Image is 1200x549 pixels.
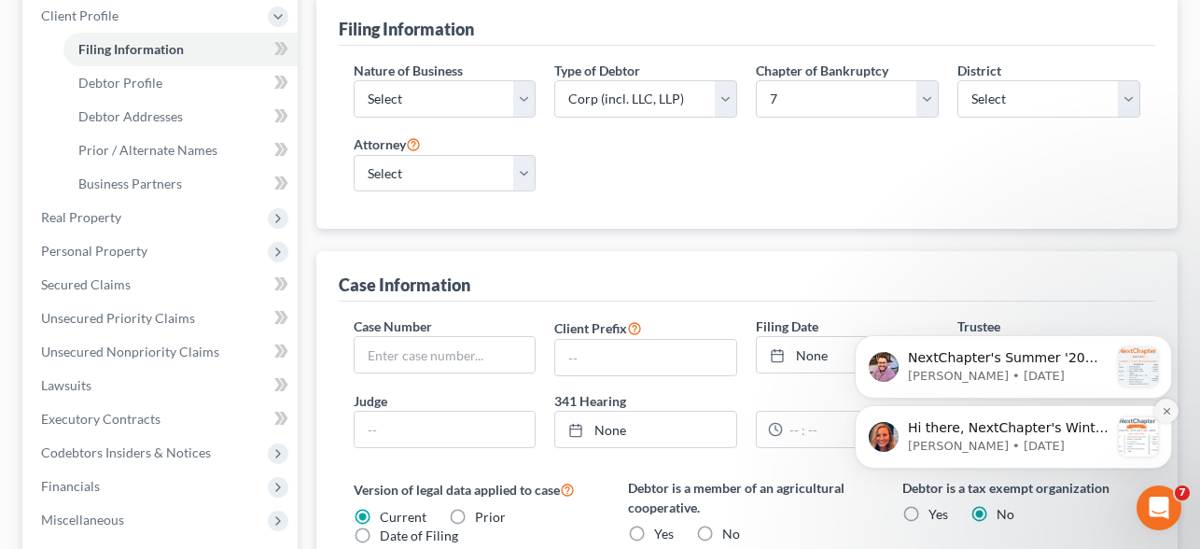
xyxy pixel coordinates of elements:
a: Business Partners [63,167,298,201]
span: No [722,526,740,542]
a: Unsecured Nonpriority Claims [26,335,298,369]
input: -- : -- [783,412,895,447]
a: Debtor Addresses [63,100,298,134]
iframe: Intercom notifications message [827,217,1200,499]
a: Lawsuits [26,369,298,402]
a: Secured Claims [26,268,298,302]
label: Debtor is a member of an agricultural cooperative. [628,478,865,517]
span: Unsecured Priority Claims [41,310,195,326]
span: Business Partners [78,176,182,191]
span: Financials [41,478,100,494]
span: Unsecured Nonpriority Claims [41,344,219,359]
div: Filing Information [339,18,474,40]
span: Codebtors Insiders & Notices [41,444,211,460]
label: Version of legal data applied to case [354,478,591,500]
span: Debtor Profile [78,75,162,91]
span: Yes [654,526,674,542]
span: Client Profile [41,7,119,23]
span: Current [380,509,426,525]
a: Executory Contracts [26,402,298,436]
a: Prior / Alternate Names [63,134,298,167]
span: Lawsuits [41,377,91,393]
span: Yes [928,506,948,522]
input: Enter case number... [355,337,536,373]
a: Unsecured Priority Claims [26,302,298,335]
span: Miscellaneous [41,512,124,528]
label: 341 Hearing [545,391,948,411]
div: Case Information [339,274,470,296]
label: Judge [354,391,387,411]
a: Filing Information [63,33,298,66]
a: None [555,412,736,447]
span: Secured Claims [41,276,131,292]
label: District [957,61,1001,80]
label: Attorney [354,133,421,155]
span: Debtor Addresses [78,108,183,124]
label: Nature of Business [354,61,463,80]
iframe: Intercom live chat [1137,486,1181,530]
span: Real Property [41,209,121,225]
span: 7 [1175,486,1190,500]
span: Personal Property [41,243,147,259]
span: Prior [475,509,506,525]
input: -- [355,412,536,447]
span: Date of Filing [380,528,458,543]
a: None [757,337,938,373]
span: Prior / Alternate Names [78,142,217,158]
label: Filing Date [756,317,818,336]
a: Debtor Profile [63,66,298,100]
span: No [997,506,1014,522]
label: Case Number [354,317,432,336]
span: Executory Contracts [41,411,160,427]
label: Chapter of Bankruptcy [756,61,888,80]
label: Client Prefix [554,317,642,339]
span: Filing Information [78,41,184,57]
label: Type of Debtor [554,61,640,80]
input: -- [555,340,736,375]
